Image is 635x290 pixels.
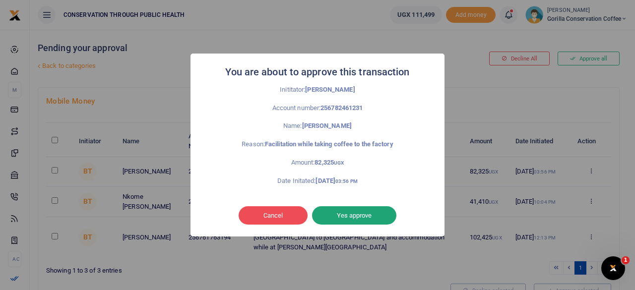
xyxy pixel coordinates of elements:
p: Inititator: [212,85,423,95]
h2: You are about to approve this transaction [225,63,409,81]
span: 1 [622,256,630,264]
button: Yes approve [312,206,396,225]
button: Cancel [239,206,308,225]
p: Name: [212,121,423,131]
small: UGX [334,160,344,166]
small: 03:56 PM [335,178,358,184]
p: Account number: [212,103,423,114]
strong: 82,325 [315,159,344,166]
strong: Facilitation while taking coffee to the factory [265,140,393,148]
strong: [PERSON_NAME] [302,122,352,129]
iframe: Intercom live chat [601,256,625,280]
strong: 256782461231 [320,104,363,112]
p: Date Initated: [212,176,423,186]
strong: [DATE] [316,177,357,184]
strong: [PERSON_NAME] [305,86,355,93]
p: Reason: [212,139,423,150]
p: Amount: [212,158,423,168]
